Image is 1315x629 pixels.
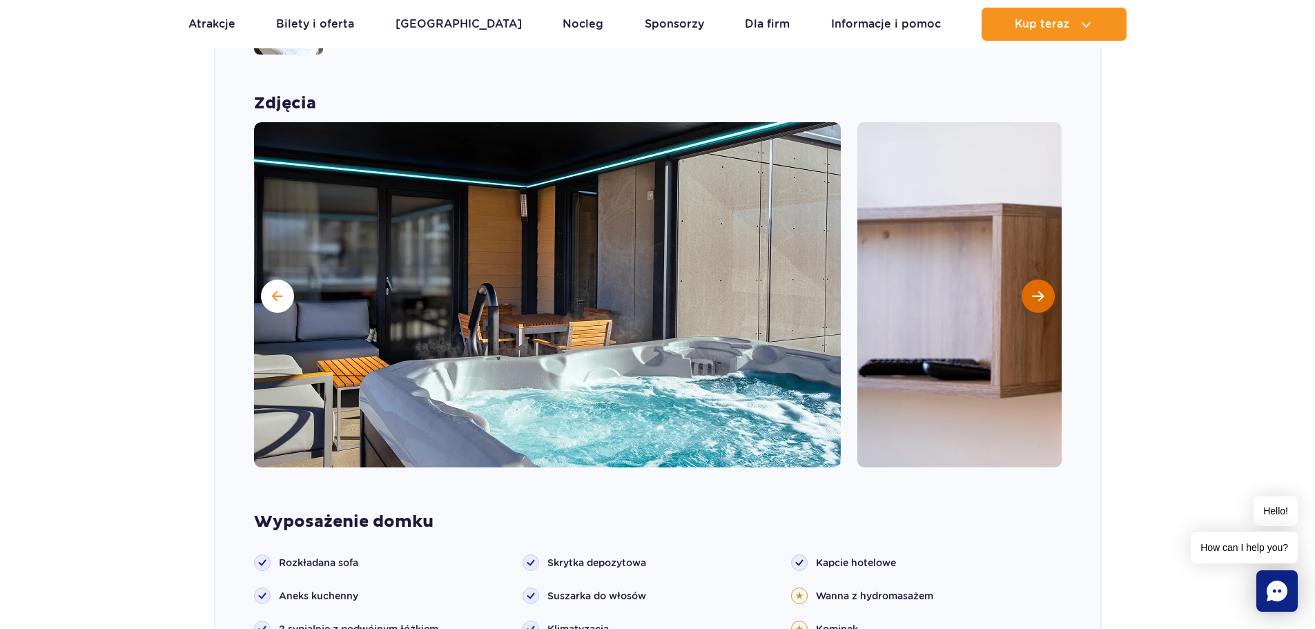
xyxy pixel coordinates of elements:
[279,556,358,570] span: Rozkładana sofa
[254,93,1062,114] strong: Zdjęcia
[547,589,646,603] span: Suszarka do włosów
[1022,280,1055,313] button: Następny slajd
[831,8,941,41] a: Informacje i pomoc
[563,8,603,41] a: Nocleg
[645,8,704,41] a: Sponsorzy
[816,589,933,603] span: Wanna z hydromasażem
[1191,532,1298,563] span: How can I help you?
[188,8,235,41] a: Atrakcje
[1254,496,1298,526] span: Hello!
[745,8,790,41] a: Dla firm
[396,8,522,41] a: [GEOGRAPHIC_DATA]
[276,8,354,41] a: Bilety i oferta
[547,556,646,570] span: Skrytka depozytowa
[1015,18,1069,30] span: Kup teraz
[279,589,358,603] span: Aneks kuchenny
[1256,570,1298,612] div: Chat
[982,8,1127,41] button: Kup teraz
[816,556,896,570] span: Kapcie hotelowe
[254,512,1062,532] strong: Wyposażenie domku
